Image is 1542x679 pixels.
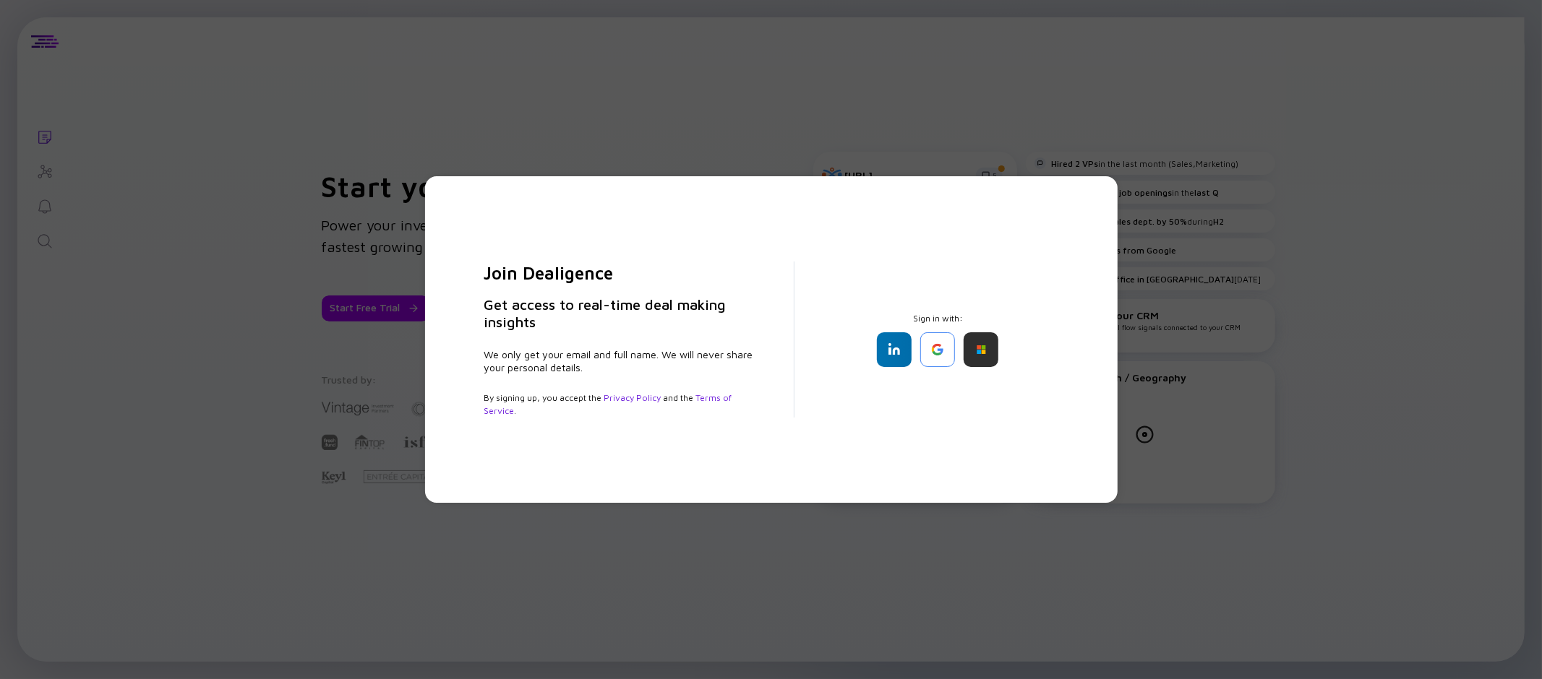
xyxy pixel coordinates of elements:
[484,348,760,374] div: We only get your email and full name. We will never share your personal details.
[829,313,1046,367] div: Sign in with:
[484,296,760,331] h3: Get access to real-time deal making insights
[484,261,760,285] h2: Join Dealigence
[484,392,760,418] div: By signing up, you accept the and the .
[604,392,661,403] a: Privacy Policy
